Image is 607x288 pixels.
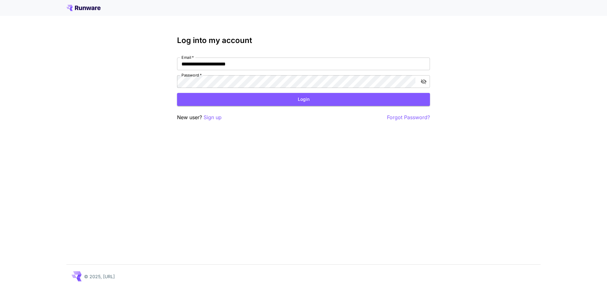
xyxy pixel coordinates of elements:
[177,113,222,121] p: New user?
[177,36,430,45] h3: Log into my account
[181,55,194,60] label: Email
[418,76,429,87] button: toggle password visibility
[181,72,202,78] label: Password
[387,113,430,121] button: Forgot Password?
[84,273,115,280] p: © 2025, [URL]
[204,113,222,121] button: Sign up
[177,93,430,106] button: Login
